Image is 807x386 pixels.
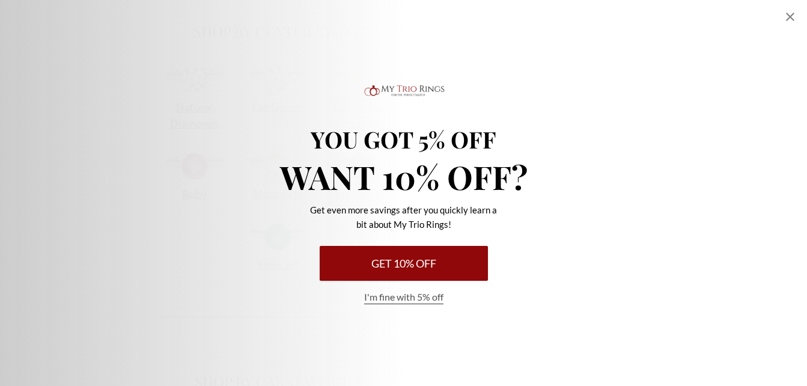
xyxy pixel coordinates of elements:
p: Get even more savings after you quickly learn a bit about My Trio Rings! [308,203,500,231]
p: You Got 5% Off [260,128,548,151]
button: I'm fine with 5% off [364,290,443,304]
button: Get 10% Off [320,246,488,281]
p: Want 10% Off? [260,161,548,193]
img: Logo [362,82,446,99]
div: Close popup [783,10,797,24]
